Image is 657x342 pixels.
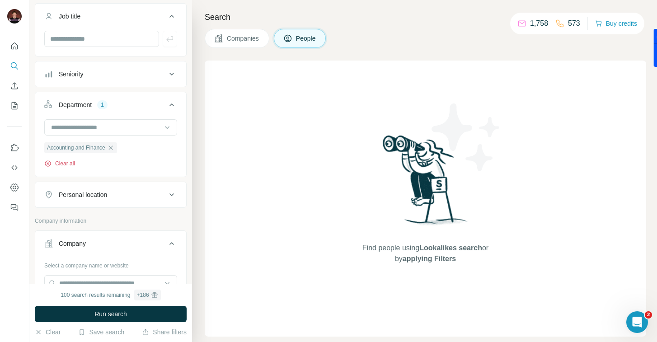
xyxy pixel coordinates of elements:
button: Search [7,58,22,74]
button: Save search [78,328,124,337]
div: Department [59,100,92,109]
button: Use Surfe on LinkedIn [7,140,22,156]
span: applying Filters [403,255,456,262]
div: + 186 [137,291,149,299]
h4: Search [205,11,646,23]
button: Enrich CSV [7,78,22,94]
button: Buy credits [595,17,637,30]
img: Surfe Illustration - Woman searching with binoculars [379,133,473,234]
button: Clear [35,328,61,337]
span: Find people using or by [353,243,497,264]
img: Surfe Illustration - Stars [426,97,507,178]
span: 2 [645,311,652,319]
div: Company [59,239,86,248]
span: Companies [227,34,260,43]
button: Personal location [35,184,186,206]
p: Company information [35,217,187,225]
span: Lookalikes search [419,244,482,252]
button: Share filters [142,328,187,337]
button: Company [35,233,186,258]
p: 573 [568,18,580,29]
img: Avatar [7,9,22,23]
div: 100 search results remaining [61,290,160,300]
button: Quick start [7,38,22,54]
button: Run search [35,306,187,322]
span: People [296,34,317,43]
button: Clear all [44,159,75,168]
div: Select a company name or website [44,258,177,270]
button: Department1 [35,94,186,119]
button: Job title [35,5,186,31]
button: My lists [7,98,22,114]
div: Personal location [59,190,107,199]
div: Job title [59,12,80,21]
button: Dashboard [7,179,22,196]
button: Seniority [35,63,186,85]
button: Feedback [7,199,22,216]
button: Use Surfe API [7,159,22,176]
div: 1 [97,101,108,109]
span: Run search [94,309,127,319]
div: Seniority [59,70,83,79]
iframe: Intercom live chat [626,311,648,333]
p: 1,758 [530,18,548,29]
span: Accounting and Finance [47,144,105,152]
